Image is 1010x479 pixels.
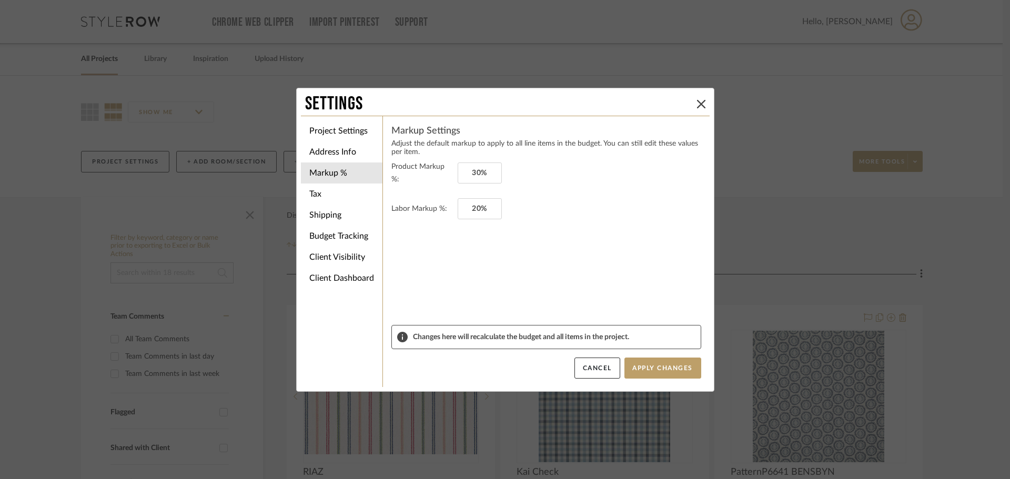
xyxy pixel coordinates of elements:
li: Address Info [301,141,382,162]
button: Apply Changes [624,358,701,379]
button: Cancel [574,358,620,379]
li: Project Settings [301,120,382,141]
label: Labor Markup %: [391,202,453,215]
li: Tax [301,184,382,205]
h4: Markup Settings [391,125,701,137]
div: Settings [305,93,693,116]
span: Changes here will recalculate the budget and all items in the project. [413,333,695,341]
label: Product Markup %: [391,160,453,186]
li: Shipping [301,205,382,226]
li: Markup % [301,162,382,184]
li: Budget Tracking [301,226,382,247]
li: Client Visibility [301,247,382,268]
p: Adjust the default markup to apply to all line items in the budget. You can still edit these valu... [391,139,701,156]
li: Client Dashboard [301,268,382,289]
